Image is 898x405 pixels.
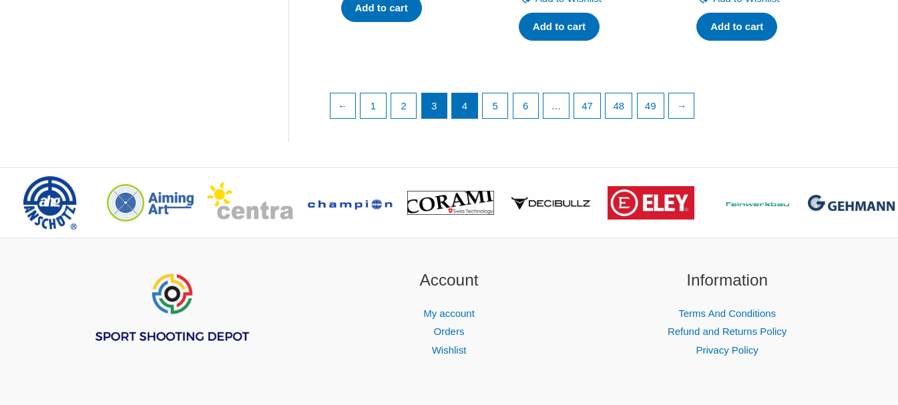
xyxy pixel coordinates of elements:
img: brand logo [608,186,694,220]
a: ← [330,93,356,119]
a: Page 49 [638,93,664,119]
a: Page 48 [606,93,632,119]
nav: Account [326,304,572,360]
nav: Information [605,304,850,360]
span: … [543,93,569,119]
h2: Account [326,268,572,293]
nav: Product Pagination [329,93,849,126]
a: Add to cart: “Morini Torx key” [696,13,777,41]
aside: Footer Widget 3 [605,268,850,360]
a: Page 6 [513,93,539,119]
a: Wishlist [432,344,467,356]
a: Terms And Conditions [678,308,776,319]
a: Page 47 [574,93,600,119]
a: Privacy Policy [696,344,758,356]
a: Refund and Returns Policy [668,326,787,337]
h2: Information [605,268,850,293]
a: Page 4 [452,93,477,119]
a: Page 5 [483,93,508,119]
a: Add to cart: “Morini screwdriver” [519,13,600,41]
a: Page 1 [361,93,386,119]
a: My account [423,308,475,319]
a: Page 2 [391,93,417,119]
a: → [669,93,694,119]
a: Orders [434,326,465,337]
span: Page 3 [422,93,447,119]
aside: Footer Widget 2 [326,268,572,360]
aside: Footer Widget 1 [49,268,294,376]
